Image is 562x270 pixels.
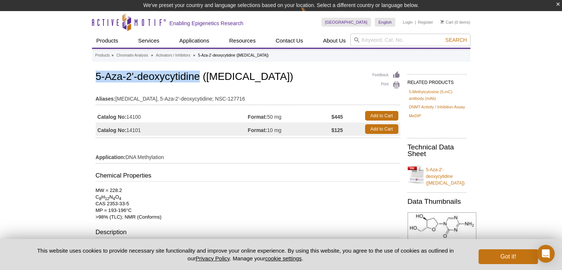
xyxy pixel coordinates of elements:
[372,81,400,89] a: Print
[99,196,101,201] sub: 8
[440,18,470,27] li: (0 items)
[96,91,400,103] td: [MEDICAL_DATA], 5-Aza-2'-deoxycytidine; NSC-127716
[248,109,331,122] td: 50 mg
[95,52,110,59] a: Products
[248,122,331,136] td: 10 mg
[170,20,243,27] h2: Enabling Epigenetics Research
[151,53,153,57] li: »
[156,52,190,59] a: Activators / Inhibitors
[96,71,400,84] h1: 5-Aza-2'-deoxycytidine ([MEDICAL_DATA])
[248,127,267,134] strong: Format:
[408,212,476,240] img: Chemical structure of 5-Aza-2’-deoxycytidine (Decitabine).
[478,249,538,264] button: Got it!
[119,196,121,201] sub: 4
[409,88,465,102] a: 5-Methylcytosine (5-mC) antibody (mAb)
[372,71,400,79] a: Feedback
[350,34,470,46] input: Keyword, Cat. No.
[375,18,395,27] a: English
[198,53,269,57] li: 5-Aza-2'-deoxycytidine ([MEDICAL_DATA])
[408,74,467,87] h2: RELATED PRODUCTS
[408,198,467,205] h2: Data Thumbnails
[96,171,400,182] h3: Chemical Properties
[331,114,343,120] strong: $445
[271,34,307,48] a: Contact Us
[440,20,453,25] a: Cart
[96,154,126,161] strong: Application:
[96,122,248,136] td: 14101
[96,109,248,122] td: 14100
[321,18,371,27] a: [GEOGRAPHIC_DATA]
[443,37,469,43] button: Search
[98,114,127,120] strong: Catalog No:
[116,52,148,59] a: Chromatin Analysis
[112,53,114,57] li: »
[301,6,320,23] img: Change Here
[96,187,400,220] p: MW = 228.2 C H N O CAS 2353-33-5 MP = 193-196°C >98% (TLC); NMR (Conforms)
[365,111,398,121] a: Add to Cart
[265,255,302,261] button: cookie settings
[403,20,413,25] a: Login
[408,162,467,186] a: 5-Aza-2'-deoxycytidine ([MEDICAL_DATA])
[331,127,343,134] strong: $125
[408,144,467,157] h2: Technical Data Sheet
[409,104,465,110] a: DNMT Activity / Inhibition Assay
[24,247,467,262] p: This website uses cookies to provide necessary site functionality and improve your online experie...
[418,20,433,25] a: Register
[193,53,195,57] li: »
[134,34,164,48] a: Services
[365,124,398,134] a: Add to Cart
[92,34,123,48] a: Products
[175,34,214,48] a: Applications
[319,34,350,48] a: About Us
[98,127,127,134] strong: Catalog No:
[225,34,260,48] a: Resources
[440,20,444,24] img: Your Cart
[248,114,267,120] strong: Format:
[96,228,400,238] h3: Description
[96,149,400,161] td: DNA Methylation
[537,245,555,263] div: Open Intercom Messenger
[96,95,116,102] strong: Aliases:
[445,37,467,43] span: Search
[113,196,115,201] sub: 4
[105,196,109,201] sub: 12
[409,112,421,119] a: MeDIP
[195,255,229,261] a: Privacy Policy
[415,18,416,27] li: |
